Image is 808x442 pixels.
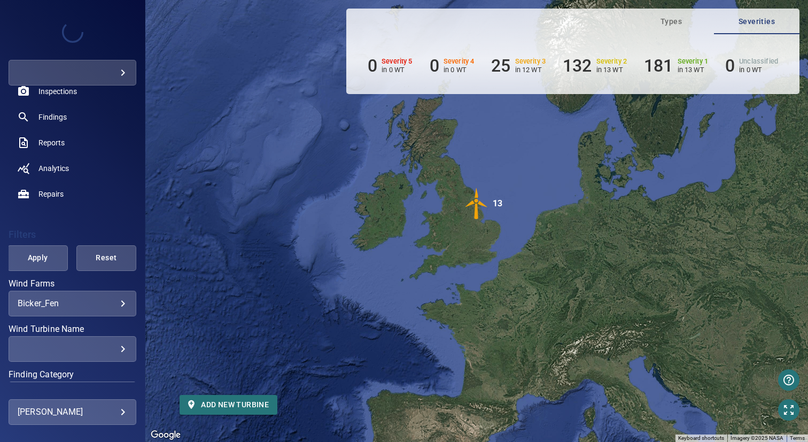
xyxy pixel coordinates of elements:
[9,79,136,104] a: inspections noActive
[18,298,127,308] div: Bicker_Fen
[38,112,67,122] span: Findings
[9,156,136,181] a: analytics noActive
[9,280,136,288] label: Wind Farms
[739,66,778,74] p: in 0 WT
[430,56,475,76] li: Severity 4
[148,428,183,442] img: Google
[725,56,735,76] h6: 0
[38,189,64,199] span: Repairs
[644,56,708,76] li: Severity 1
[491,56,546,76] li: Severity 3
[563,56,627,76] li: Severity 2
[720,15,793,28] span: Severities
[678,435,724,442] button: Keyboard shortcuts
[9,60,136,86] div: edf
[678,66,709,74] p: in 13 WT
[38,86,77,97] span: Inspections
[461,188,493,221] gmp-advanced-marker: 13
[148,428,183,442] a: Open this area in Google Maps (opens a new window)
[635,15,708,28] span: Types
[493,188,502,220] div: 13
[790,435,805,441] a: Terms (opens in new tab)
[491,56,510,76] h6: 25
[9,291,136,316] div: Wind Farms
[188,398,269,412] span: Add new turbine
[444,66,475,74] p: in 0 WT
[9,181,136,207] a: repairs noActive
[9,229,136,240] h4: Filters
[368,56,377,76] h6: 0
[180,395,277,415] button: Add new turbine
[596,58,627,65] h6: Severity 2
[444,58,475,65] h6: Severity 4
[368,56,413,76] li: Severity 5
[76,245,136,271] button: Reset
[7,245,67,271] button: Apply
[38,137,65,148] span: Reports
[9,370,136,379] label: Finding Category
[725,56,778,76] li: Severity Unclassified
[596,66,627,74] p: in 13 WT
[644,56,673,76] h6: 181
[382,66,413,74] p: in 0 WT
[9,336,136,362] div: Wind Turbine Name
[90,251,123,265] span: Reset
[430,56,439,76] h6: 0
[9,325,136,334] label: Wind Turbine Name
[515,66,546,74] p: in 12 WT
[563,56,592,76] h6: 132
[731,435,783,441] span: Imagery ©2025 NASA
[9,382,136,407] div: Finding Category
[38,163,69,174] span: Analytics
[21,251,54,265] span: Apply
[461,188,493,220] img: windFarmIconCat3.svg
[515,58,546,65] h6: Severity 3
[382,58,413,65] h6: Severity 5
[678,58,709,65] h6: Severity 1
[18,404,127,421] div: [PERSON_NAME]
[9,104,136,130] a: findings noActive
[739,58,778,65] h6: Unclassified
[9,130,136,156] a: reports noActive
